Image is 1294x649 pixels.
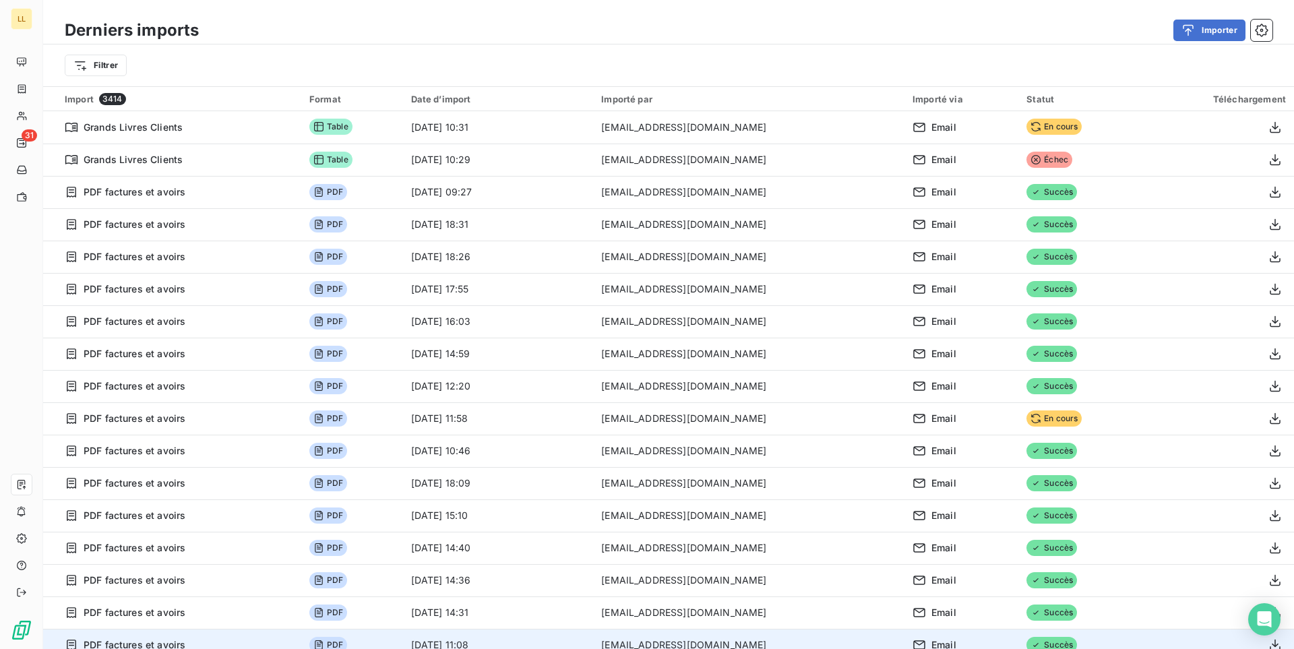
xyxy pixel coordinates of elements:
span: Email [931,347,956,361]
span: PDF [309,313,347,330]
span: Succès [1026,313,1077,330]
span: PDF factures et avoirs [84,412,185,425]
span: PDF factures et avoirs [84,379,185,393]
span: PDF [309,572,347,588]
span: Grands Livres Clients [84,153,183,166]
span: PDF [309,346,347,362]
td: [DATE] 17:55 [403,273,594,305]
td: [DATE] 10:46 [403,435,594,467]
td: [EMAIL_ADDRESS][DOMAIN_NAME] [593,596,904,629]
span: Email [931,444,956,458]
span: Email [931,282,956,296]
span: Succès [1026,184,1077,200]
td: [EMAIL_ADDRESS][DOMAIN_NAME] [593,532,904,564]
span: PDF [309,184,347,200]
span: Succès [1026,540,1077,556]
td: [DATE] 09:27 [403,176,594,208]
span: En cours [1026,410,1082,427]
span: PDF [309,378,347,394]
div: LL [11,8,32,30]
h3: Derniers imports [65,18,199,42]
span: PDF [309,605,347,621]
td: [DATE] 18:26 [403,241,594,273]
span: PDF factures et avoirs [84,541,185,555]
div: Téléchargement [1149,94,1286,104]
span: Email [931,541,956,555]
span: En cours [1026,119,1082,135]
span: 31 [22,129,37,142]
td: [EMAIL_ADDRESS][DOMAIN_NAME] [593,111,904,144]
td: [EMAIL_ADDRESS][DOMAIN_NAME] [593,241,904,273]
span: Email [931,315,956,328]
span: Email [931,250,956,264]
div: Import [65,93,293,105]
td: [EMAIL_ADDRESS][DOMAIN_NAME] [593,144,904,176]
td: [EMAIL_ADDRESS][DOMAIN_NAME] [593,370,904,402]
span: Succès [1026,443,1077,459]
span: PDF [309,475,347,491]
span: Échec [1026,152,1072,168]
div: Format [309,94,395,104]
span: PDF [309,249,347,265]
span: Email [931,476,956,490]
td: [EMAIL_ADDRESS][DOMAIN_NAME] [593,305,904,338]
span: PDF [309,410,347,427]
span: PDF factures et avoirs [84,476,185,490]
span: Email [931,185,956,199]
td: [DATE] 11:58 [403,402,594,435]
td: [DATE] 14:40 [403,532,594,564]
td: [EMAIL_ADDRESS][DOMAIN_NAME] [593,564,904,596]
td: [EMAIL_ADDRESS][DOMAIN_NAME] [593,467,904,499]
td: [DATE] 16:03 [403,305,594,338]
span: Succès [1026,475,1077,491]
span: 3414 [99,93,126,105]
span: Succès [1026,249,1077,265]
td: [DATE] 14:59 [403,338,594,370]
span: Succès [1026,507,1077,524]
span: Table [309,119,352,135]
span: PDF factures et avoirs [84,509,185,522]
span: Succès [1026,378,1077,394]
td: [EMAIL_ADDRESS][DOMAIN_NAME] [593,499,904,532]
td: [EMAIL_ADDRESS][DOMAIN_NAME] [593,273,904,305]
span: PDF factures et avoirs [84,574,185,587]
td: [DATE] 14:31 [403,596,594,629]
td: [DATE] 15:10 [403,499,594,532]
div: Statut [1026,94,1133,104]
span: PDF [309,507,347,524]
td: [EMAIL_ADDRESS][DOMAIN_NAME] [593,176,904,208]
span: PDF factures et avoirs [84,444,185,458]
span: PDF [309,540,347,556]
td: [EMAIL_ADDRESS][DOMAIN_NAME] [593,435,904,467]
span: Succès [1026,281,1077,297]
td: [DATE] 18:31 [403,208,594,241]
div: Open Intercom Messenger [1248,603,1281,636]
td: [DATE] 10:29 [403,144,594,176]
span: PDF [309,443,347,459]
span: PDF factures et avoirs [84,250,185,264]
span: Email [931,218,956,231]
span: Email [931,379,956,393]
span: PDF [309,216,347,233]
div: Importé par [601,94,896,104]
button: Importer [1173,20,1245,41]
span: PDF factures et avoirs [84,315,185,328]
td: [EMAIL_ADDRESS][DOMAIN_NAME] [593,402,904,435]
button: Filtrer [65,55,127,76]
img: Logo LeanPay [11,619,32,641]
span: PDF factures et avoirs [84,347,185,361]
span: Email [931,509,956,522]
span: Grands Livres Clients [84,121,183,134]
span: Email [931,606,956,619]
span: Succès [1026,605,1077,621]
span: Succès [1026,216,1077,233]
td: [DATE] 14:36 [403,564,594,596]
td: [DATE] 18:09 [403,467,594,499]
td: [DATE] 10:31 [403,111,594,144]
span: Table [309,152,352,168]
span: Succès [1026,346,1077,362]
div: Date d’import [411,94,586,104]
span: PDF factures et avoirs [84,606,185,619]
div: Importé via [913,94,1010,104]
td: [EMAIL_ADDRESS][DOMAIN_NAME] [593,208,904,241]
